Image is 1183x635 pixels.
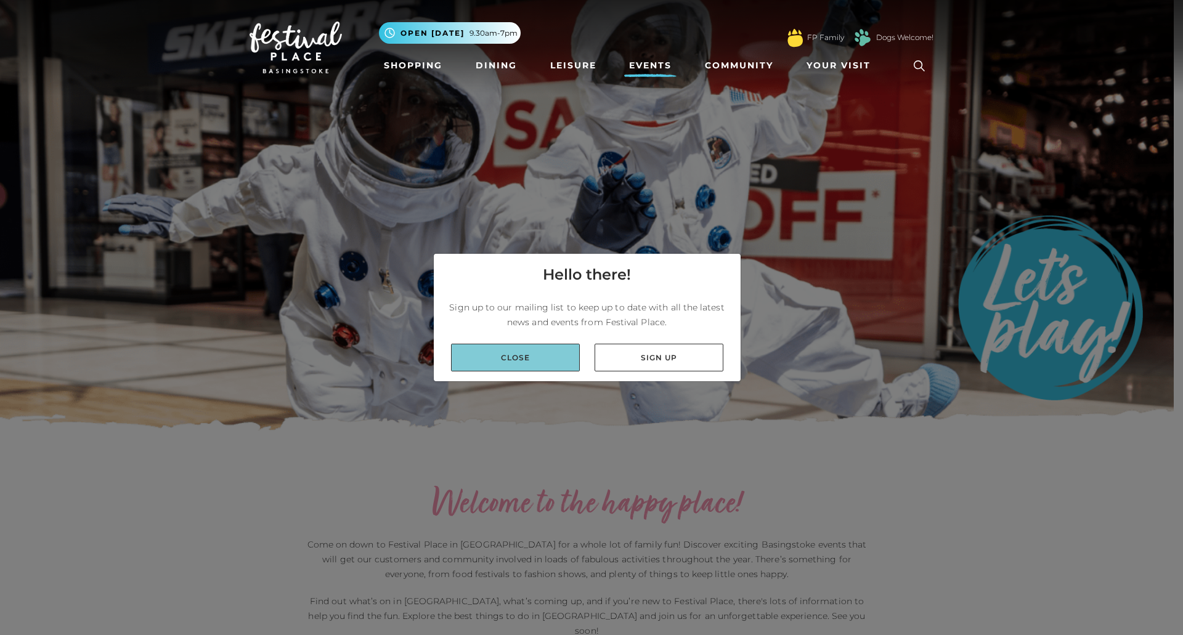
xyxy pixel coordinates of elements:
[250,22,342,73] img: Festival Place Logo
[470,28,518,39] span: 9.30am-7pm
[400,28,465,39] span: Open [DATE]
[807,59,871,72] span: Your Visit
[471,54,522,77] a: Dining
[545,54,601,77] a: Leisure
[379,22,521,44] button: Open [DATE] 9.30am-7pm
[700,54,778,77] a: Community
[444,300,731,330] p: Sign up to our mailing list to keep up to date with all the latest news and events from Festival ...
[802,54,882,77] a: Your Visit
[876,32,933,43] a: Dogs Welcome!
[379,54,447,77] a: Shopping
[543,264,631,286] h4: Hello there!
[451,344,580,371] a: Close
[595,344,723,371] a: Sign up
[624,54,677,77] a: Events
[807,32,844,43] a: FP Family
